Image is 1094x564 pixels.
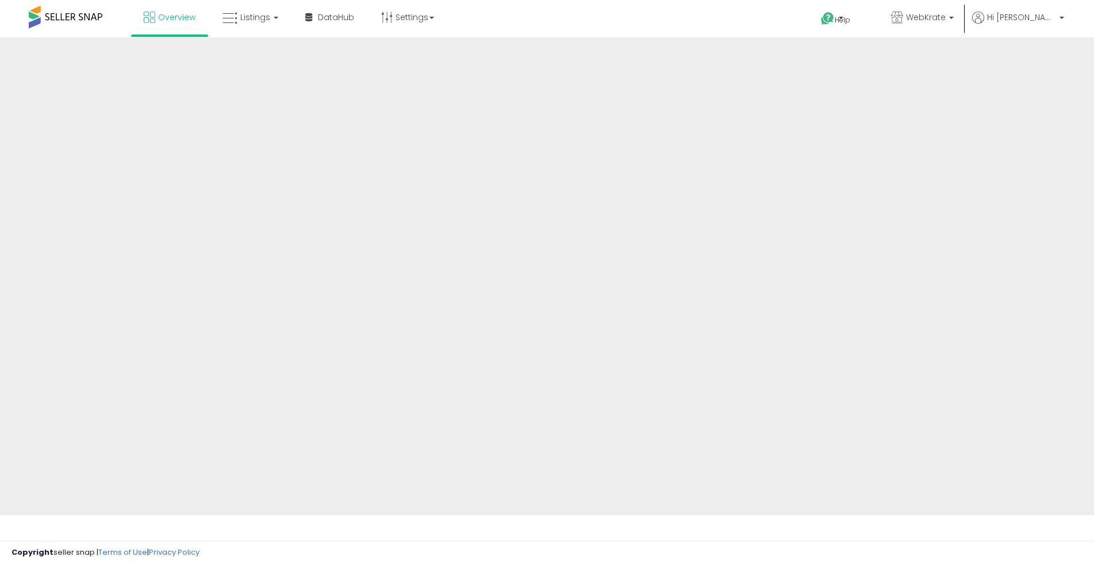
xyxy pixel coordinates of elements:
[812,3,873,37] a: Help
[906,12,946,23] span: WebKrate
[158,12,195,23] span: Overview
[318,12,354,23] span: DataHub
[972,12,1064,37] a: Hi [PERSON_NAME]
[835,15,850,25] span: Help
[240,12,270,23] span: Listings
[820,12,835,26] i: Get Help
[987,12,1056,23] span: Hi [PERSON_NAME]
